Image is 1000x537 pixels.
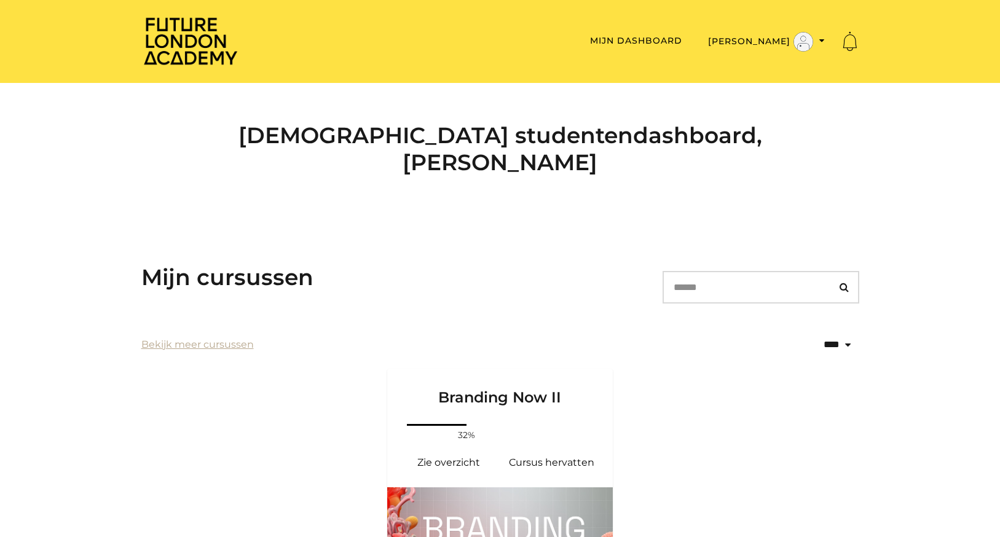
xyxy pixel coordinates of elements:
a: Mijn dashboard [590,35,682,46]
img: Home Page [141,16,240,66]
button: Schakelmenu [704,31,829,52]
a: Branding Now II: Zie overzicht [397,448,500,477]
h3: Branding Now II [402,369,599,407]
select: status [799,330,859,359]
a: Branding Now II: Cursus hervatten [500,448,604,477]
a: Bekijk meer cursussen [141,337,254,352]
h3: Mijn cursussen [141,264,313,291]
h2: [DEMOGRAPHIC_DATA] studentendashboard, [PERSON_NAME] [141,122,859,175]
span: 32% [452,429,481,442]
a: Branding Now II [387,369,613,421]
